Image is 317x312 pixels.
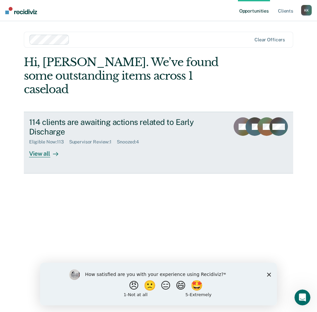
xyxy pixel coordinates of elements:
div: Supervisor Review : 1 [69,139,117,145]
button: KK [301,5,312,16]
a: 114 clients are awaiting actions related to Early DischargeEligible Now:113Supervisor Review:1Sno... [24,112,293,174]
div: Eligible Now : 113 [29,139,69,145]
div: K K [301,5,312,16]
div: Snoozed : 4 [117,139,144,145]
div: View all [29,145,66,158]
div: 114 clients are awaiting actions related to Early Discharge [29,117,224,136]
div: Hi, [PERSON_NAME]. We’ve found some outstanding items across 1 caseload [24,56,239,96]
div: Clear officers [254,37,285,43]
iframe: Intercom live chat [294,290,310,305]
iframe: Survey by Kim from Recidiviz [40,263,277,305]
img: Recidiviz [5,7,37,14]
